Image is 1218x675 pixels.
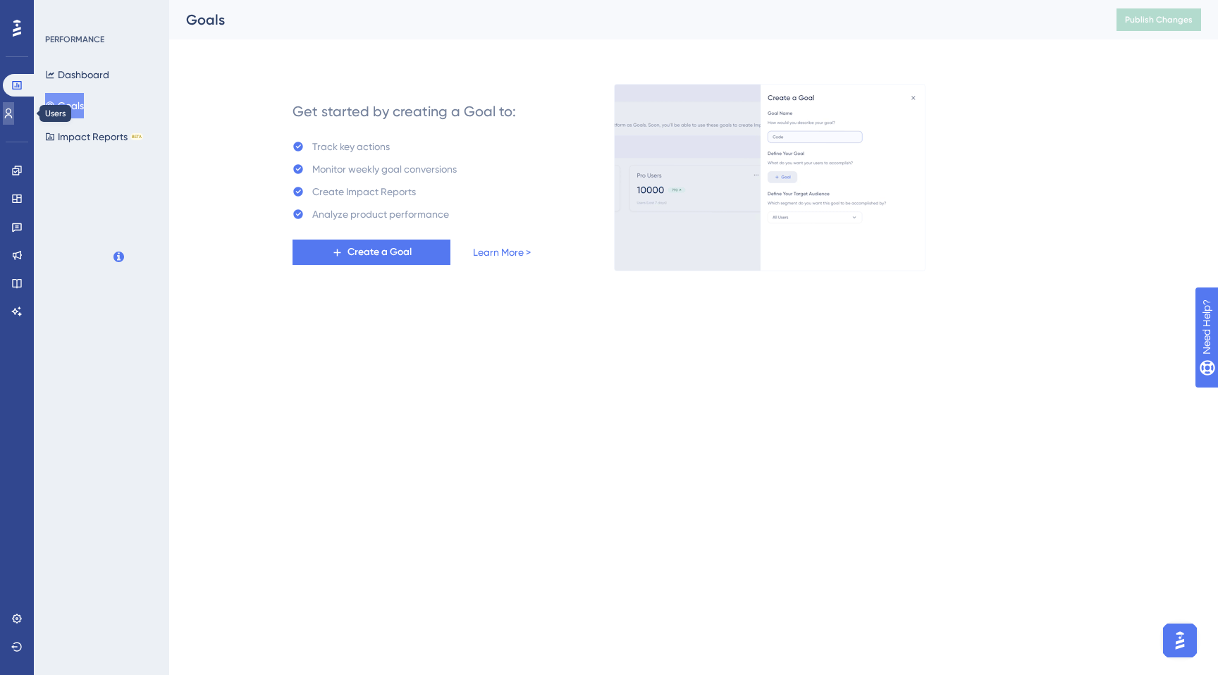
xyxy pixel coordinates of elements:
[45,93,84,118] button: Goals
[1159,619,1201,662] iframe: UserGuiding AI Assistant Launcher
[473,244,531,261] a: Learn More >
[347,244,412,261] span: Create a Goal
[33,4,88,20] span: Need Help?
[614,84,925,271] img: 4ba7ac607e596fd2f9ec34f7978dce69.gif
[1116,8,1201,31] button: Publish Changes
[293,101,516,121] div: Get started by creating a Goal to:
[45,62,109,87] button: Dashboard
[1125,14,1193,25] span: Publish Changes
[312,206,449,223] div: Analyze product performance
[186,10,1081,30] div: Goals
[45,124,143,149] button: Impact ReportsBETA
[312,183,416,200] div: Create Impact Reports
[312,138,390,155] div: Track key actions
[45,34,104,45] div: PERFORMANCE
[293,240,450,265] button: Create a Goal
[130,133,143,140] div: BETA
[312,161,457,178] div: Monitor weekly goal conversions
